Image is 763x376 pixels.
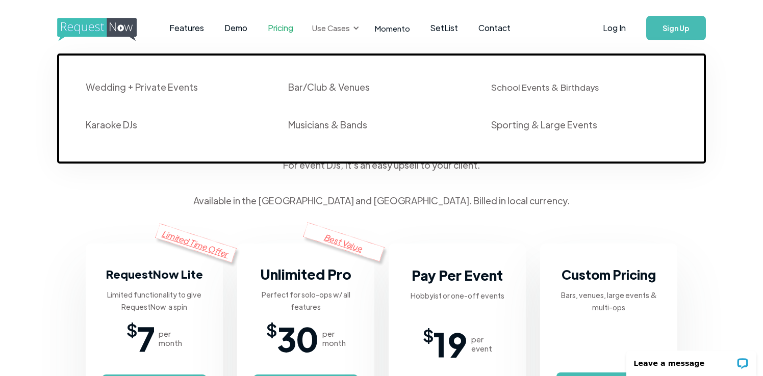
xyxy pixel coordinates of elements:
a: Contact [468,12,521,44]
nav: Use Cases [57,41,706,164]
a: Demo [214,12,258,44]
h3: Unlimited Pro [260,264,351,284]
strong: Custom Pricing [562,266,656,283]
iframe: LiveChat chat widget [620,344,763,376]
a: Momento [365,13,420,43]
div: Karaoke DJs [86,119,137,131]
div: Bars, venues, large events & multi-ops [556,289,661,313]
div: Sporting & Large Events [491,119,597,131]
a: Bar/Club & Venues [277,71,479,109]
div: Use Cases [312,22,350,34]
div: Use Cases [306,12,362,44]
a: School Events & Birthdays [480,71,682,109]
img: requestnow logo [57,18,156,41]
a: home [57,18,134,38]
span: $ [423,329,434,341]
div: Available in the [GEOGRAPHIC_DATA] and [GEOGRAPHIC_DATA]. Billed in local currency. [193,193,570,208]
a: Musicians & Bands [277,109,479,146]
a: Pricing [258,12,303,44]
div: Hobbyist or one-off events [411,289,504,302]
div: Best Value [303,222,385,261]
span: $ [266,323,277,335]
div: Perfect for solo-ops w/ all features [253,288,358,313]
div: per month [322,329,346,347]
div: per month [159,329,182,347]
div: Limited functionality to give RequestNow a spin [102,288,207,313]
span: 30 [277,323,318,354]
div: Limited Time Offer [155,223,237,262]
a: Sporting & Large Events [480,109,682,146]
span: 19 [434,329,467,359]
a: Sign Up [646,16,706,40]
div: Bar/Club & Venues [288,81,370,93]
div: per event [471,335,492,353]
a: Features [159,12,214,44]
span: 7 [137,323,155,354]
h3: RequestNow Lite [106,264,203,284]
div: Musicians & Bands [288,119,367,131]
a: Karaoke DJs [74,109,277,146]
div: Wedding + Private Events [86,81,198,93]
a: Log In [593,10,636,46]
a: SetList [420,12,468,44]
span: $ [126,323,137,335]
div: School Events & Birthdays [491,81,599,93]
strong: Pay Per Event [412,266,503,284]
a: Wedding + Private Events [74,71,277,109]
